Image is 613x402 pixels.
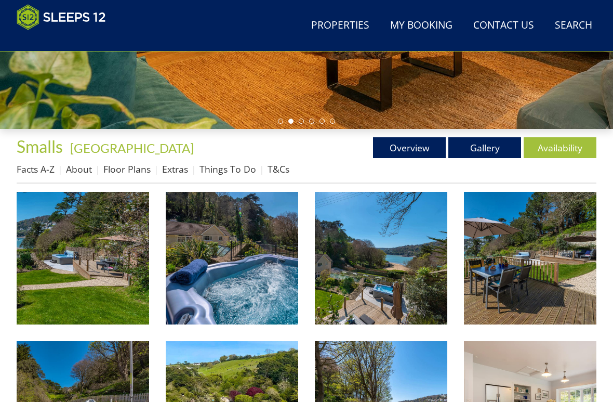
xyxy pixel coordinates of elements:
img: Smalls - Holiday house in South Devon with hot tub and private beach area [464,192,596,325]
img: Smalls - Luxury large group holiday house in Devon, sleeps 9, private beach area [17,192,149,325]
a: About [66,163,92,175]
a: Overview [373,137,446,158]
a: Availability [524,137,596,158]
span: - [66,140,194,155]
a: Things To Do [199,163,256,175]
a: T&Cs [268,163,289,175]
iframe: Customer reviews powered by Trustpilot [11,36,121,45]
img: Smalls - There is direct access to the sandy beach at Smalls Cove [315,192,447,325]
span: Smalls [17,136,63,157]
a: Contact Us [469,14,538,37]
a: My Booking [386,14,457,37]
a: [GEOGRAPHIC_DATA] [70,140,194,155]
a: Smalls [17,136,66,157]
a: Search [551,14,596,37]
img: Sleeps 12 [17,4,106,30]
img: Smalls - Views across the estuary from the hot tub [166,192,298,325]
a: Properties [307,14,374,37]
a: Gallery [448,137,521,158]
a: Facts A-Z [17,163,55,175]
a: Extras [162,163,188,175]
a: Floor Plans [103,163,151,175]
